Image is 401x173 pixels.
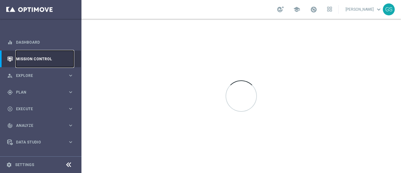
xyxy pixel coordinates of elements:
div: GS [383,3,395,15]
span: keyboard_arrow_down [375,6,382,13]
button: person_search Explore keyboard_arrow_right [7,73,74,78]
span: Explore [16,74,68,78]
i: keyboard_arrow_right [68,73,74,78]
a: Settings [15,163,34,167]
span: Analyze [16,124,68,127]
i: keyboard_arrow_right [68,89,74,95]
div: Execute [7,106,68,112]
i: gps_fixed [7,89,13,95]
a: [PERSON_NAME]keyboard_arrow_down [345,5,383,14]
div: Analyze [7,123,68,128]
i: keyboard_arrow_right [68,122,74,128]
div: Plan [7,89,68,95]
div: Data Studio [7,139,68,145]
a: Optibot [16,150,65,167]
i: equalizer [7,40,13,45]
button: equalizer Dashboard [7,40,74,45]
i: keyboard_arrow_right [68,106,74,112]
div: Explore [7,73,68,78]
button: track_changes Analyze keyboard_arrow_right [7,123,74,128]
span: Plan [16,90,68,94]
span: school [293,6,300,13]
i: lightbulb [7,156,13,162]
a: Mission Control [16,51,74,67]
button: Data Studio keyboard_arrow_right [7,140,74,145]
i: track_changes [7,123,13,128]
div: Mission Control [7,51,74,67]
i: person_search [7,73,13,78]
i: keyboard_arrow_right [68,139,74,145]
button: Mission Control [7,57,74,62]
div: Dashboard [7,34,74,51]
button: gps_fixed Plan keyboard_arrow_right [7,90,74,95]
button: play_circle_outline Execute keyboard_arrow_right [7,106,74,111]
span: Data Studio [16,140,68,144]
a: Dashboard [16,34,74,51]
i: play_circle_outline [7,106,13,112]
i: settings [6,162,12,168]
span: Execute [16,107,68,111]
div: Optibot [7,150,74,167]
